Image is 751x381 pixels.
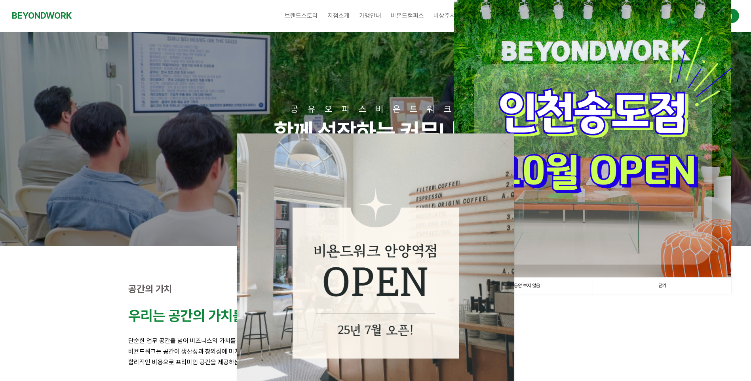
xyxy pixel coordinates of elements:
span: 비상주사무실 [433,12,467,19]
a: 비상주사무실 [429,6,472,26]
span: 가맹안내 [359,12,381,19]
a: 1일 동안 보지 않음 [454,278,593,294]
p: 비욘드워크는 공간이 생산성과 창의성에 미치는 영향을 잘 알고 있습니다. [128,346,623,357]
a: 닫기 [593,278,731,294]
a: BEYONDWORK [12,8,72,23]
span: 브랜드스토리 [285,12,318,19]
a: 지점소개 [323,6,354,26]
a: 가맹안내 [354,6,386,26]
p: 합리적인 비용으로 프리미엄 공간을 제공하는 것이 비욘드워크의 철학입니다. [128,357,623,368]
strong: 공간의 가치 [128,283,172,295]
span: 지점소개 [327,12,350,19]
span: 비욘드캠퍼스 [391,12,424,19]
a: 비욘드캠퍼스 [386,6,429,26]
strong: 우리는 공간의 가치를 높입니다. [128,307,301,324]
a: 브랜드스토리 [280,6,323,26]
p: 단순한 업무 공간을 넘어 비즈니스의 가치를 높이는 영감의 공간을 만듭니다. [128,335,623,346]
